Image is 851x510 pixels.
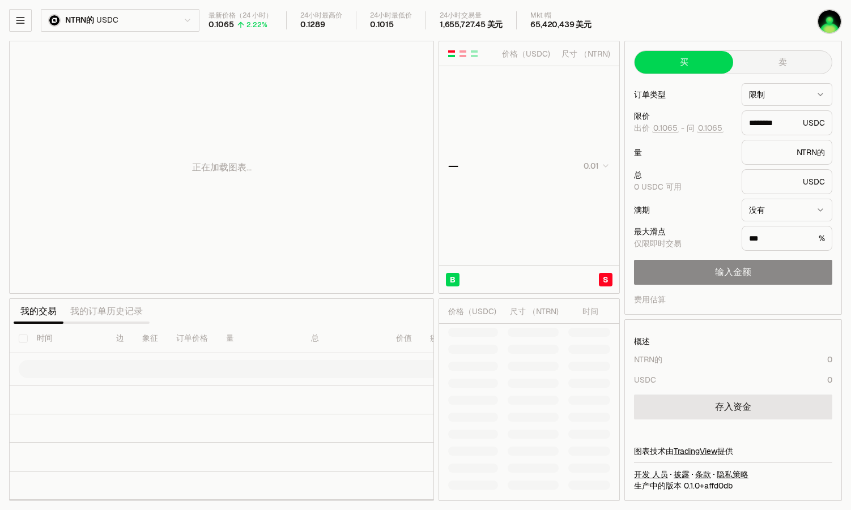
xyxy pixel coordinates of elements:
[300,11,342,20] div: 24小时最高价
[470,49,479,58] button: Show Buy Orders Only
[192,161,252,174] p: 正在加载图表...
[634,206,733,214] div: 满期
[510,306,556,317] font: 尺寸 （NTRN
[674,469,690,480] a: 披露
[167,324,217,353] th: 订单价格
[28,324,107,353] th: 时间
[217,324,302,353] th: 量
[817,9,842,34] img: 1
[450,274,456,285] span: B
[65,15,94,25] span: NTRN的
[530,20,592,30] div: 65,420,439 美元
[634,294,666,305] div: 费用估算
[370,20,394,30] div: 0.1015
[634,171,733,179] div: 总
[96,15,118,25] span: USDC
[827,374,832,385] div: 0
[502,48,548,59] font: 价格（USDC
[634,469,668,480] a: 开发 人员
[634,91,733,98] div: 订单类型
[803,117,825,128] font: USDC
[687,123,695,133] font: 问
[634,228,733,235] div: 最大滑点
[568,306,598,317] div: 时间
[695,469,711,480] a: 条款
[560,48,610,59] div: )
[717,469,748,480] a: 隐私策略
[133,324,167,353] th: 象征
[447,49,456,58] button: Show Buy and Sell Orders
[652,123,679,132] button: 0.1065
[300,20,325,30] div: 0.1289
[697,123,724,132] button: 0.1065
[749,204,765,216] font: 没有
[48,14,61,27] img: ntrn.png
[500,48,550,59] div: )
[561,48,608,59] font: 尺寸 （NTRN
[634,374,656,385] div: USDC
[19,334,28,343] button: 全选
[421,324,461,353] th: 㿙
[440,11,503,20] div: 24小时交易量
[634,239,733,249] div: 仅限即时交易
[704,481,733,491] span: affd0db63427e3aaa05d63b2d95ab0af378ed258
[302,324,387,353] th: 总
[387,324,421,353] th: 价值
[749,89,765,100] font: 限制
[107,324,133,353] th: 边
[603,274,609,285] span: S
[246,20,267,29] div: 2.22%
[634,112,733,120] div: 限价
[635,51,733,74] button: 买
[674,446,717,456] a: TradingView
[370,11,412,20] div: 24小时最低价
[634,148,733,156] div: 量
[634,336,650,347] div: 概述
[634,123,650,133] font: 出价
[209,20,234,30] div: 0.1065
[634,395,832,419] a: 存入资金
[448,158,458,174] div: —
[634,445,832,457] div: 图表技术由 提供
[827,354,832,365] div: 0
[797,147,825,158] font: NTRN的
[448,306,494,317] font: 价格（USDC
[742,226,832,251] div: %
[634,123,684,134] span: -
[634,182,682,192] span: 0 USDC 可用
[733,51,832,74] button: 卖
[530,11,592,20] div: Mkt 帽
[63,300,150,323] button: 我的订单历史记录
[508,306,559,317] div: )
[803,176,825,187] font: USDC
[14,300,63,323] button: 我的交易
[209,11,273,20] div: 最新价格（24 小时）
[458,49,467,58] button: Show Sell Orders Only
[440,20,503,30] div: 1,655,727.45 美元
[634,354,662,365] div: NTRN的
[448,306,498,317] div: )
[584,160,599,172] font: 0.01
[634,480,832,491] div: 生产中的版本 0.1.0+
